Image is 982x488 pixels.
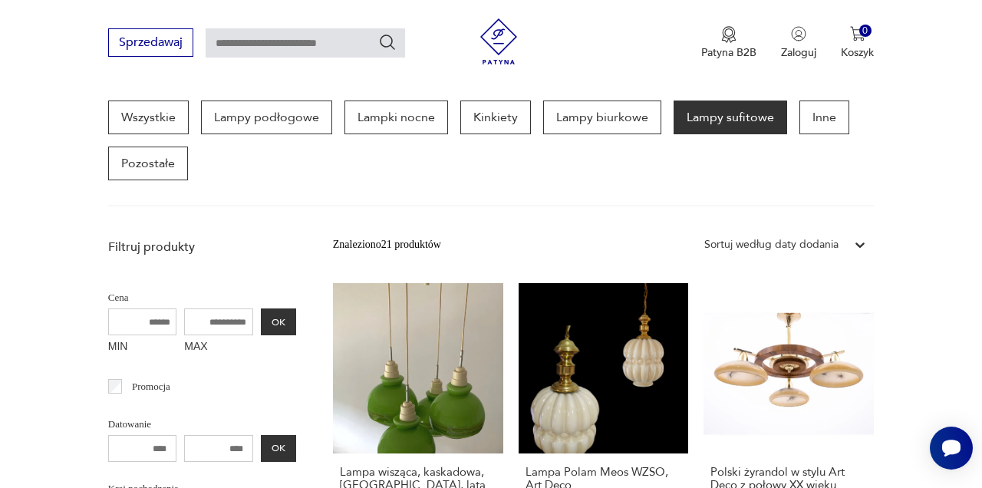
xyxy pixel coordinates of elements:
button: Patyna B2B [701,26,756,60]
p: Filtruj produkty [108,239,296,256]
a: Lampy podłogowe [201,101,332,134]
label: MAX [184,335,253,360]
p: Koszyk [841,45,874,60]
p: Promocja [132,378,170,395]
label: MIN [108,335,177,360]
p: Datowanie [108,416,296,433]
img: Ikona medalu [721,26,736,43]
button: Zaloguj [781,26,816,60]
iframe: Smartsupp widget button [930,427,973,470]
p: Patyna B2B [701,45,756,60]
button: OK [261,435,296,462]
a: Ikona medaluPatyna B2B [701,26,756,60]
img: Ikonka użytkownika [791,26,806,41]
a: Lampy sufitowe [674,101,787,134]
p: Cena [108,289,296,306]
a: Sprzedawaj [108,38,193,49]
button: 0Koszyk [841,26,874,60]
a: Pozostałe [108,147,188,180]
a: Wszystkie [108,101,189,134]
img: Ikona koszyka [850,26,865,41]
img: Patyna - sklep z meblami i dekoracjami vintage [476,18,522,64]
p: Zaloguj [781,45,816,60]
button: OK [261,308,296,335]
div: Sortuj według daty dodania [704,236,839,253]
div: 0 [859,25,872,38]
a: Lampy biurkowe [543,101,661,134]
button: Sprzedawaj [108,28,193,57]
a: Kinkiety [460,101,531,134]
button: Szukaj [378,33,397,51]
div: Znaleziono 21 produktów [333,236,441,253]
a: Inne [799,101,849,134]
a: Lampki nocne [344,101,448,134]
